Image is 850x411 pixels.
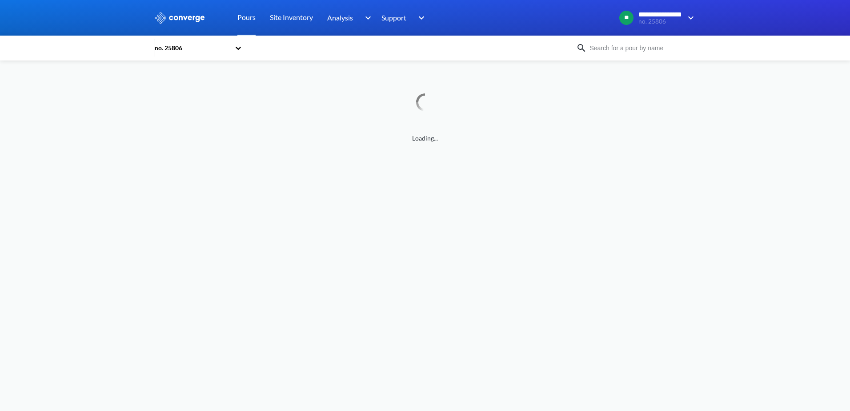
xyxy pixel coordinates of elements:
[413,12,427,23] img: downArrow.svg
[682,12,696,23] img: downArrow.svg
[359,12,373,23] img: downArrow.svg
[576,43,587,53] img: icon-search.svg
[327,12,353,23] span: Analysis
[587,43,694,53] input: Search for a pour by name
[154,43,230,53] div: no. 25806
[154,133,696,143] span: Loading...
[381,12,406,23] span: Support
[638,18,682,25] span: no. 25806
[154,12,205,24] img: logo_ewhite.svg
